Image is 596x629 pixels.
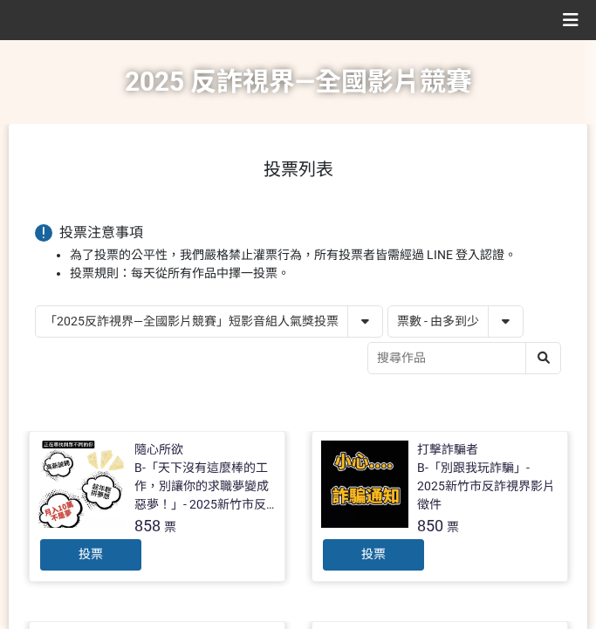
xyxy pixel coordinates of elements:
[70,246,561,264] li: 為了投票的公平性，我們嚴格禁止灌票行為，所有投票者皆需經過 LINE 登入認證。
[447,520,459,534] span: 票
[417,516,443,535] span: 850
[368,343,560,373] input: 搜尋作品
[417,441,478,459] div: 打擊詐騙者
[164,520,176,534] span: 票
[29,431,285,582] a: 隨心所欲B-「天下沒有這麼棒的工作，別讓你的求職夢變成惡夢！」- 2025新竹市反詐視界影片徵件858票投票
[35,159,561,180] h1: 投票列表
[134,516,161,535] span: 858
[79,547,103,561] span: 投票
[125,40,472,124] h1: 2025 反詐視界—全國影片競賽
[134,441,183,459] div: 隨心所欲
[59,224,143,241] span: 投票注意事項
[361,547,386,561] span: 投票
[70,264,561,283] li: 投票規則：每天從所有作品中擇一投票。
[134,459,276,514] div: B-「天下沒有這麼棒的工作，別讓你的求職夢變成惡夢！」- 2025新竹市反詐視界影片徵件
[417,459,558,514] div: B-「別跟我玩詐騙」- 2025新竹市反詐視界影片徵件
[312,431,568,582] a: 打擊詐騙者B-「別跟我玩詐騙」- 2025新竹市反詐視界影片徵件850票投票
